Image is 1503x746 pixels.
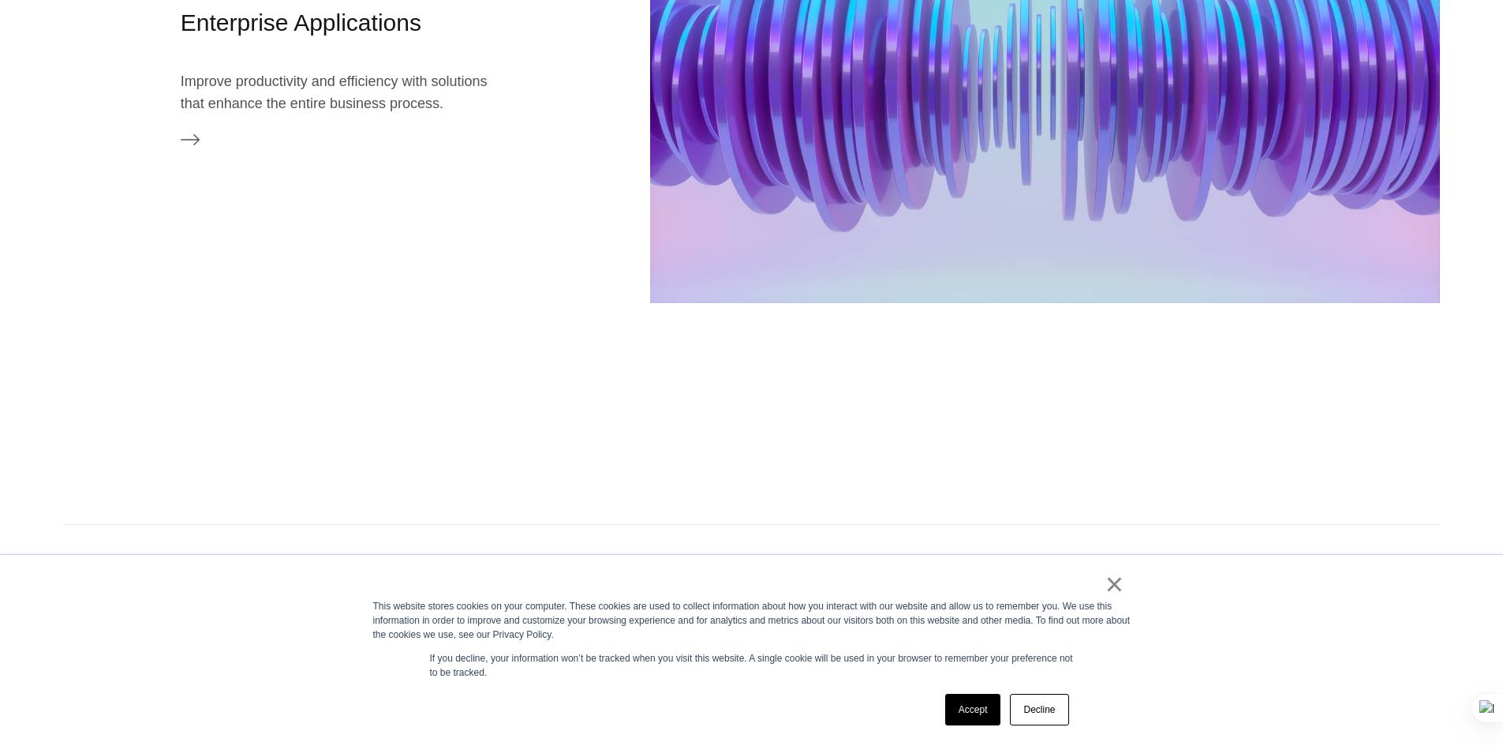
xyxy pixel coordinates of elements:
[181,7,501,39] h3: Enterprise Applications
[430,651,1074,680] p: If you decline, your information won’t be tracked when you visit this website. A single cookie wi...
[1105,577,1124,591] a: ×
[181,70,501,114] p: Improve productivity and efficiency with solutions that enhance the entire business process.
[945,694,1001,725] a: Accept
[373,599,1131,642] div: This website stores cookies on your computer. These cookies are used to collect information about...
[1010,694,1068,725] a: Decline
